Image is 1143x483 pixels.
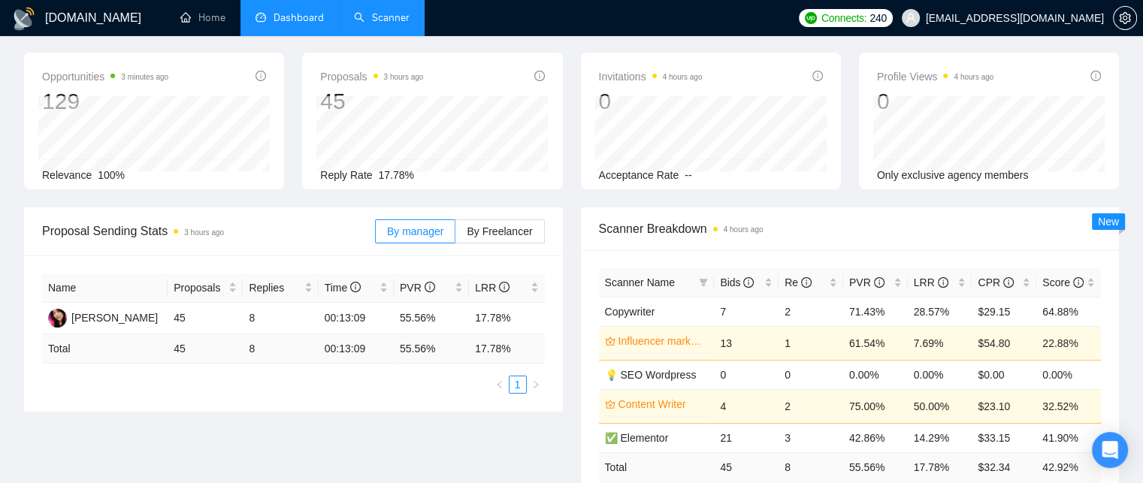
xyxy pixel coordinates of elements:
button: setting [1113,6,1137,30]
span: By Freelancer [467,225,532,237]
a: Content Writer [618,396,706,412]
a: NK[PERSON_NAME] [48,311,158,323]
span: Opportunities [42,68,168,86]
td: 17.78 % [908,452,972,481]
span: Scanner Breakdown [599,219,1102,238]
span: 240 [869,10,886,26]
td: 61.54% [843,326,908,360]
span: CPR [978,276,1013,288]
time: 4 hours ago [663,73,703,81]
span: LRR [475,282,510,294]
li: Next Page [527,376,545,394]
img: upwork-logo.png [805,12,817,24]
span: Bids [720,276,754,288]
span: info-circle [499,282,510,292]
div: 129 [42,87,168,116]
span: Invitations [599,68,703,86]
span: info-circle [350,282,361,292]
span: New [1098,216,1119,228]
span: Proposal Sending Stats [42,222,375,240]
button: left [491,376,509,394]
li: 1 [509,376,527,394]
span: LRR [914,276,948,288]
td: 41.90% [1036,423,1101,452]
div: 0 [599,87,703,116]
td: $23.10 [972,389,1036,423]
td: 2 [779,297,843,326]
span: info-circle [801,277,812,288]
td: 50.00% [908,389,972,423]
span: 100% [98,169,125,181]
img: NK [48,309,67,328]
span: Proposals [174,279,225,296]
span: Reply Rate [320,169,372,181]
span: info-circle [812,71,823,81]
span: info-circle [938,277,948,288]
span: Acceptance Rate [599,169,679,181]
span: Replies [249,279,301,296]
td: 64.88% [1036,297,1101,326]
button: right [527,376,545,394]
td: 17.78 % [469,334,544,364]
span: Relevance [42,169,92,181]
td: 0 [779,360,843,389]
span: info-circle [743,277,754,288]
td: Total [599,452,715,481]
td: 0.00% [908,360,972,389]
td: 00:13:09 [319,334,394,364]
td: Total [42,334,168,364]
span: Re [785,276,812,288]
a: Copywriter [605,306,655,318]
a: homeHome [180,11,225,24]
span: Proposals [320,68,423,86]
td: 42.86% [843,423,908,452]
time: 3 minutes ago [121,73,168,81]
time: 4 hours ago [954,73,993,81]
span: Connects: [821,10,866,26]
span: info-circle [1003,277,1014,288]
td: 3 [779,423,843,452]
td: 7.69% [908,326,972,360]
span: By manager [387,225,443,237]
span: Score [1042,276,1083,288]
span: dashboard [256,12,266,23]
span: setting [1114,12,1136,24]
span: right [531,380,540,389]
a: ✅ Elementor [605,432,669,444]
span: info-circle [256,71,266,81]
span: PVR [849,276,884,288]
td: $33.15 [972,423,1036,452]
div: [PERSON_NAME] [71,309,158,326]
td: 8 [779,452,843,481]
a: searchScanner [354,11,410,24]
div: 0 [877,87,994,116]
td: 8 [243,303,318,334]
td: 1 [779,326,843,360]
span: info-circle [1090,71,1101,81]
span: 17.78% [379,169,414,181]
td: 22.88% [1036,326,1101,360]
li: Previous Page [491,376,509,394]
td: 55.56 % [843,452,908,481]
td: 71.43% [843,297,908,326]
span: user [906,13,916,23]
td: 4 [714,389,779,423]
td: 45 [714,452,779,481]
th: Proposals [168,273,243,303]
td: 45 [168,303,243,334]
span: Dashboard [274,11,324,24]
td: 28.57% [908,297,972,326]
span: left [495,380,504,389]
time: 3 hours ago [384,73,424,81]
span: crown [605,399,615,409]
td: $54.80 [972,326,1036,360]
td: 55.56 % [394,334,469,364]
span: Time [325,282,361,294]
span: -- [685,169,691,181]
span: filter [699,278,708,287]
td: 21 [714,423,779,452]
span: crown [605,336,615,346]
th: Replies [243,273,318,303]
a: 💡 SEO Wordpress [605,369,697,381]
img: logo [12,7,36,31]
